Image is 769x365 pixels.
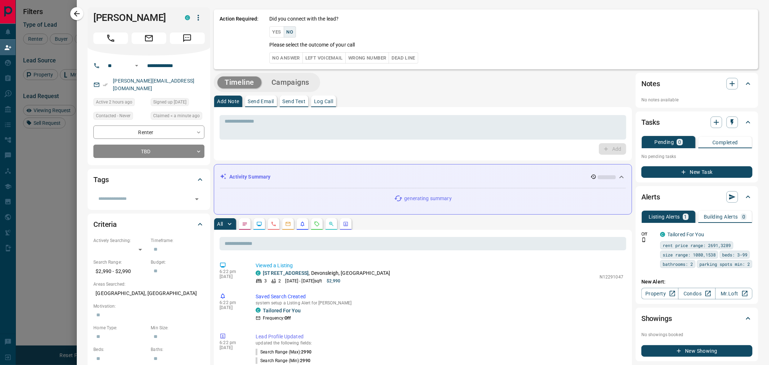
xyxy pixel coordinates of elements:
svg: Lead Browsing Activity [256,221,262,227]
p: New Alert: [641,278,752,286]
h2: Alerts [641,191,660,203]
div: condos.ca [660,232,665,237]
svg: Agent Actions [343,221,349,227]
p: Min Size: [151,325,204,331]
p: Action Required: [220,15,258,63]
p: Beds: [93,346,147,353]
p: Log Call [314,99,333,104]
p: Did you connect with the lead? [269,15,339,23]
p: Add Note [217,99,239,104]
div: Alerts [641,188,752,206]
p: Timeframe: [151,237,204,244]
div: Notes [641,75,752,92]
a: Tailored For You [263,308,301,313]
span: Email [132,32,166,44]
p: 6:22 pm [220,300,245,305]
p: Home Type: [93,325,147,331]
button: Yes [269,26,284,38]
p: 6:22 pm [220,340,245,345]
button: Campaigns [264,76,317,88]
a: Condos [678,288,715,299]
p: updated the following fields: [256,340,623,346]
svg: Requests [314,221,320,227]
button: Dead Line [389,52,418,63]
svg: Email Verified [103,82,108,87]
p: Saved Search Created [256,293,623,300]
h2: Notes [641,78,660,89]
button: Wrong Number [345,52,389,63]
button: No Answer [269,52,302,63]
p: Send Text [283,99,306,104]
button: Timeline [217,76,261,88]
p: Motivation: [93,303,204,309]
p: 3 [264,278,267,284]
p: $2,990 [327,278,341,284]
span: Claimed < a minute ago [153,112,200,119]
div: Tags [93,171,204,188]
p: Search Range: [93,259,147,265]
p: Search Range (Min) : [256,357,310,364]
div: Sun Sep 14 2025 [151,112,204,122]
p: [DATE] [220,345,245,350]
div: condos.ca [256,271,261,276]
h2: Criteria [93,219,117,230]
span: parking spots min: 2 [699,260,750,268]
p: Activity Summary [229,173,270,181]
p: Areas Searched: [93,281,204,287]
p: 6:22 pm [220,269,245,274]
p: All [217,221,223,227]
p: [DATE] - [DATE] sqft [286,278,322,284]
a: Property [641,288,679,299]
p: No notes available [641,97,752,103]
span: Message [170,32,204,44]
p: N12291047 [600,274,623,280]
div: Activity Summary [220,170,626,184]
p: Frequency: [263,315,290,321]
p: No showings booked [641,331,752,338]
p: 2 [278,278,281,284]
div: Thu Dec 30 2021 [151,98,204,108]
div: condos.ca [185,15,190,20]
div: Tasks [641,114,752,131]
p: Viewed a Listing [256,262,623,269]
button: Left Voicemail [302,52,346,63]
strong: Off [284,316,290,321]
button: New Showing [641,345,752,357]
svg: Calls [271,221,277,227]
p: Pending [654,140,674,145]
p: Baths: [151,346,204,353]
p: 0 [742,214,745,219]
p: Search Range (Max) : [256,349,311,355]
svg: Listing Alerts [300,221,305,227]
p: system setup a Listing Alert for [PERSON_NAME] [256,300,623,305]
span: size range: 1080,1538 [663,251,716,258]
span: Contacted - Never [96,112,131,119]
a: Mr.Loft [715,288,752,299]
p: No pending tasks [641,151,752,162]
p: [GEOGRAPHIC_DATA], [GEOGRAPHIC_DATA] [93,287,204,299]
span: 2990 [301,349,311,355]
h2: Tags [93,174,109,185]
span: beds: 3-99 [722,251,747,258]
h2: Showings [641,313,672,324]
div: Showings [641,310,752,327]
p: Building Alerts [704,214,738,219]
a: [PERSON_NAME][EMAIL_ADDRESS][DOMAIN_NAME] [113,78,194,91]
p: Off [641,231,656,237]
a: [STREET_ADDRESS] [263,270,309,276]
p: $2,990 - $2,990 [93,265,147,277]
svg: Opportunities [328,221,334,227]
p: Actively Searching: [93,237,147,244]
p: [DATE] [220,305,245,310]
div: Sun Sep 14 2025 [93,98,147,108]
button: New Task [641,166,752,178]
span: Call [93,32,128,44]
p: Listing Alerts [649,214,680,219]
p: 1 [684,214,687,219]
p: Send Email [248,99,274,104]
p: , Devonsleigh, [GEOGRAPHIC_DATA] [263,269,390,277]
p: [DATE] [220,274,245,279]
svg: Notes [242,221,248,227]
div: Criteria [93,216,204,233]
div: condos.ca [256,308,261,313]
